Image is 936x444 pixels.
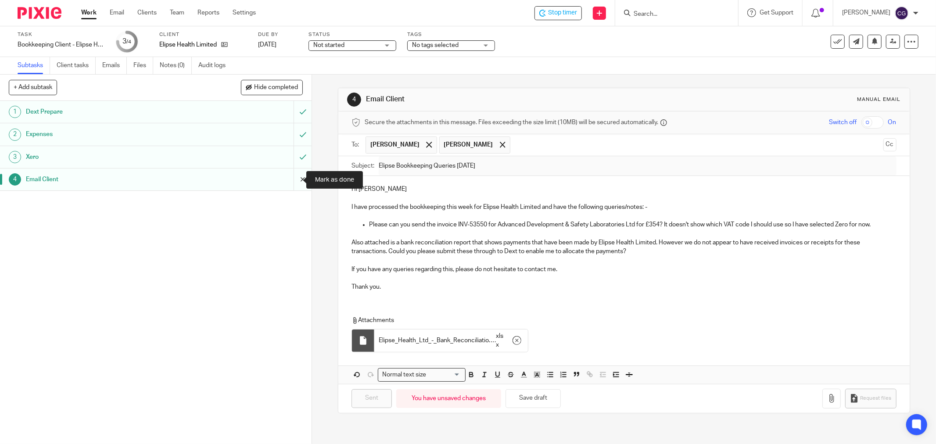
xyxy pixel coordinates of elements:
h1: Email Client [366,95,643,104]
button: Save draft [506,389,561,408]
label: Due by [258,31,298,38]
a: Email [110,8,124,17]
div: Search for option [378,368,466,382]
p: Please can you send the invoice INV-53550 for Advanced Development & Safety Laboratories Ltd for ... [369,220,897,229]
span: xlsx [496,332,506,350]
span: Secure the attachments in this message. Files exceeding the size limit (10MB) will be secured aut... [365,118,658,127]
button: Request files [845,389,896,408]
span: Request files [861,395,892,402]
p: Also attached is a bank reconciliation report that shows payments that have been made by Elipse H... [351,238,897,256]
a: Notes (0) [160,57,192,74]
p: Hi [PERSON_NAME] [351,185,897,193]
span: [PERSON_NAME] [370,140,420,149]
a: Work [81,8,97,17]
label: Task [18,31,105,38]
p: Elipse Health Limited [159,40,217,49]
span: Hide completed [254,84,298,91]
span: Normal text size [380,370,428,380]
label: Status [308,31,396,38]
p: Thank you. [351,283,897,291]
a: Settings [233,8,256,17]
a: Client tasks [57,57,96,74]
div: 1 [9,106,21,118]
h1: Xero [26,150,199,164]
label: Client [159,31,247,38]
div: You have unsaved changes [396,389,501,408]
span: Get Support [760,10,793,16]
input: Search for option [429,370,460,380]
a: Team [170,8,184,17]
div: 3 [122,36,131,47]
div: 4 [347,93,361,107]
img: svg%3E [895,6,909,20]
div: 2 [9,129,21,141]
label: Tags [407,31,495,38]
p: If you have any queries regarding this, please do not hesitate to contact me. [351,265,897,274]
a: Emails [102,57,127,74]
div: Bookkeeping Client - Elipse Health Limited [18,40,105,49]
img: Pixie [18,7,61,19]
span: No tags selected [412,42,459,48]
label: Subject: [351,161,374,170]
p: Attachments [351,316,875,325]
div: Manual email [857,96,901,103]
label: To: [351,140,361,149]
h1: Email Client [26,173,199,186]
input: Sent [351,389,392,408]
span: Stop timer [548,8,577,18]
a: Audit logs [198,57,232,74]
a: Reports [197,8,219,17]
span: [DATE] [258,42,276,48]
div: 4 [9,173,21,186]
button: + Add subtask [9,80,57,95]
button: Hide completed [241,80,303,95]
span: Elipse_Health_Ltd_-_Bank_Reconciliation [DATE] [379,336,495,345]
button: Cc [883,138,897,151]
input: Search [633,11,712,18]
span: [PERSON_NAME] [444,140,493,149]
span: On [888,118,897,127]
small: /4 [126,39,131,44]
div: 3 [9,151,21,163]
a: Clients [137,8,157,17]
a: Files [133,57,153,74]
p: I have processed the bookkeeping this week for Elipse Health Limited and have the following queri... [351,203,897,211]
div: Elipse Health Limited - Bookkeeping Client - Elipse Health Limited [534,6,582,20]
span: Switch off [829,118,857,127]
a: Subtasks [18,57,50,74]
p: [PERSON_NAME] [842,8,890,17]
span: Not started [313,42,344,48]
h1: Dext Prepare [26,105,199,118]
div: . [374,329,528,352]
h1: Expenses [26,128,199,141]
